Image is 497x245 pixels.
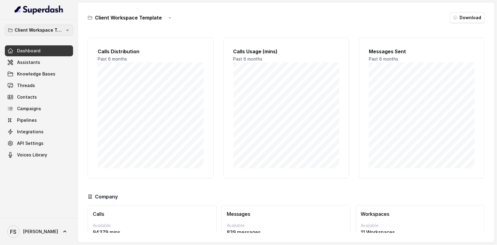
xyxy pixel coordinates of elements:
[95,193,118,200] h3: Company
[5,45,73,56] a: Dashboard
[17,140,44,146] span: API Settings
[5,25,73,36] button: Client Workspace Template
[5,138,73,149] a: API Settings
[361,222,480,229] p: Available
[93,222,212,229] p: Available
[227,222,345,229] p: Available
[23,229,58,235] span: [PERSON_NAME]
[5,103,73,114] a: Campaigns
[369,56,398,61] span: Past 6 months
[17,117,37,123] span: Pipelines
[17,152,47,158] span: Voices Library
[17,82,35,89] span: Threads
[5,223,73,240] a: [PERSON_NAME]
[15,26,63,34] p: Client Workspace Template
[361,210,480,218] h3: Workspaces
[93,210,212,218] h3: Calls
[10,229,17,235] text: FS
[17,71,55,77] span: Knowledge Bases
[5,80,73,91] a: Threads
[15,5,64,15] img: light.svg
[17,129,44,135] span: Integrations
[5,68,73,79] a: Knowledge Bases
[227,210,345,218] h3: Messages
[227,229,345,236] p: 839 messages
[17,48,40,54] span: Dashboard
[17,106,41,112] span: Campaigns
[98,56,127,61] span: Past 6 months
[5,115,73,126] a: Pipelines
[233,56,263,61] span: Past 6 months
[233,48,339,55] h2: Calls Usage (mins)
[17,94,37,100] span: Contacts
[5,149,73,160] a: Voices Library
[95,14,162,21] h3: Client Workspace Template
[361,229,480,236] p: 11 Workspaces
[450,12,485,23] button: Download
[369,48,475,55] h2: Messages Sent
[93,229,212,236] p: 94379 mins
[17,59,40,65] span: Assistants
[5,92,73,103] a: Contacts
[98,48,204,55] h2: Calls Distribution
[5,126,73,137] a: Integrations
[5,57,73,68] a: Assistants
